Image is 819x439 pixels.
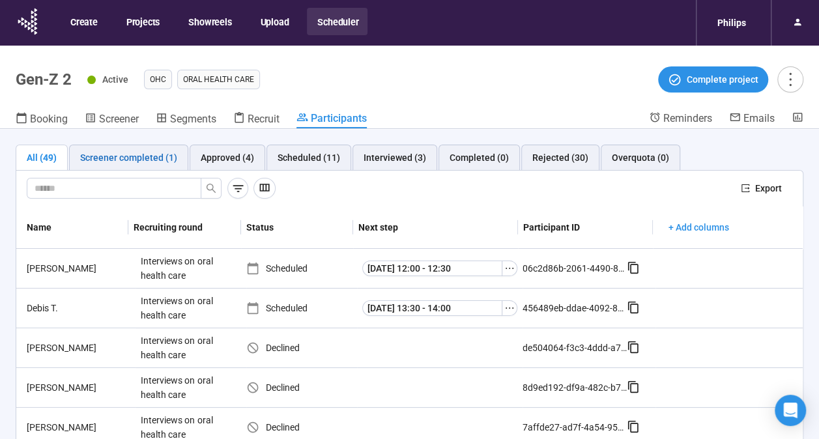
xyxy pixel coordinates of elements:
span: Export [755,181,782,195]
button: Create [60,8,107,35]
div: [PERSON_NAME] [22,341,136,355]
div: Philips [710,10,754,35]
button: more [777,66,803,92]
span: ellipsis [504,263,515,274]
span: OHC [150,73,166,86]
div: Scheduled [246,261,357,276]
div: 456489eb-ddae-4092-8d11-0d088fa55a53 [523,301,627,315]
div: Interviews on oral health care [136,289,233,328]
div: Open Intercom Messenger [775,395,806,426]
span: export [741,184,750,193]
div: Debis T. [22,301,136,315]
button: [DATE] 13:30 - 14:00 [362,300,502,316]
span: Emails [743,112,775,124]
th: Name [16,206,128,249]
a: Participants [296,111,367,128]
span: search [206,183,216,193]
span: Screener [99,113,139,125]
div: [PERSON_NAME] [22,261,136,276]
span: + Add columns [668,220,729,234]
div: Completed (0) [450,150,509,165]
th: Status [241,206,353,249]
div: Rejected (30) [532,150,588,165]
button: + Add columns [658,217,740,238]
th: Next step [353,206,518,249]
button: ellipsis [502,300,517,316]
button: Projects [116,8,169,35]
span: Participants [311,112,367,124]
h1: Gen-Z 2 [16,70,72,89]
a: Booking [16,111,68,128]
span: Complete project [687,72,758,87]
button: exportExport [730,178,792,199]
button: Scheduler [307,8,367,35]
a: Emails [729,111,775,127]
div: 06c2d86b-2061-4490-86c1-e3ebc1059891 [523,261,627,276]
div: de504064-f3c3-4ddd-a7b4-146c7add7ae3 [523,341,627,355]
button: search [201,178,222,199]
div: Declined [246,420,357,434]
div: Declined [246,341,357,355]
a: Screener [85,111,139,128]
span: [DATE] 13:30 - 14:00 [367,301,451,315]
span: Reminders [663,112,712,124]
div: All (49) [27,150,57,165]
div: Scheduled (11) [278,150,340,165]
span: Segments [170,113,216,125]
div: 7affde27-ad7f-4a54-9531-3dad58bd9945 [523,420,627,434]
div: Screener completed (1) [80,150,177,165]
a: Recruit [233,111,280,128]
span: more [781,70,799,88]
div: Scheduled [246,301,357,315]
div: Approved (4) [201,150,254,165]
span: Oral Health Care [183,73,254,86]
div: Overquota (0) [612,150,669,165]
button: [DATE] 12:00 - 12:30 [362,261,502,276]
button: ellipsis [502,261,517,276]
div: Declined [246,380,357,395]
button: Showreels [178,8,240,35]
span: Recruit [248,113,280,125]
th: Participant ID [518,206,653,249]
span: Booking [30,113,68,125]
div: Interviews on oral health care [136,368,233,407]
span: [DATE] 12:00 - 12:30 [367,261,451,276]
button: Complete project [658,66,768,92]
div: Interviews on oral health care [136,328,233,367]
a: Segments [156,111,216,128]
button: Upload [250,8,298,35]
div: 8d9ed192-df9a-482c-b77d-ce190b7a3869 [523,380,627,395]
a: Reminders [649,111,712,127]
span: Active [102,74,128,85]
div: [PERSON_NAME] [22,420,136,434]
div: [PERSON_NAME] [22,380,136,395]
div: Interviews on oral health care [136,249,233,288]
div: Interviewed (3) [364,150,426,165]
span: ellipsis [504,303,515,313]
th: Recruiting round [128,206,240,249]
